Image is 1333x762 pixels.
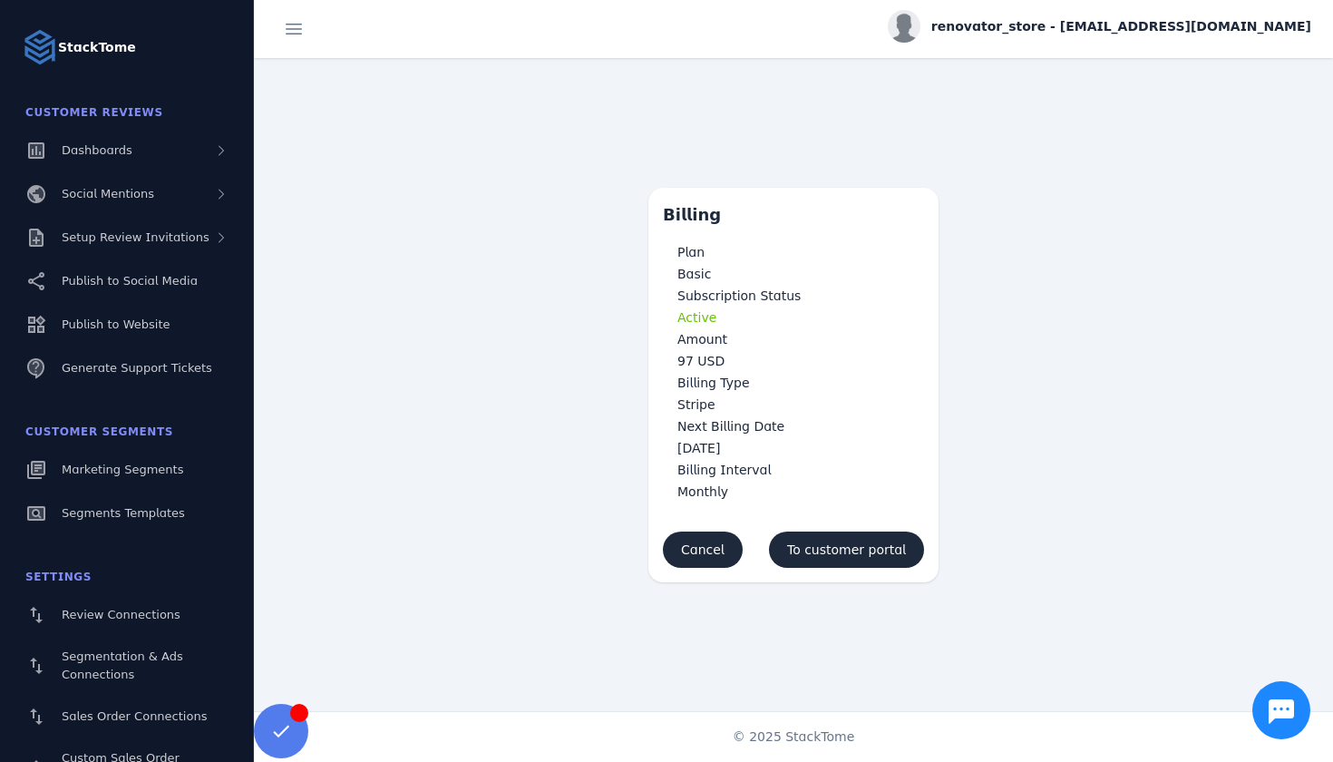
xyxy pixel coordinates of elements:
span: [DATE] [677,441,720,455]
a: Segments Templates [11,493,243,533]
span: Segments Templates [62,506,185,520]
span: Settings [25,571,92,583]
span: Marketing Segments [62,463,183,476]
a: Segmentation & Ads Connections [11,639,243,693]
span: To customer portal [787,543,906,556]
span: Monthly [677,484,728,499]
span: Review Connections [62,608,180,621]
span: Active [677,310,716,325]
span: 97 USD [677,354,725,368]
button: Cancel [663,532,743,568]
span: Sales Order Connections [62,709,207,723]
h3: Billing Type [677,372,910,394]
a: Review Connections [11,595,243,635]
a: Marketing Segments [11,450,243,490]
span: Setup Review Invitations [62,230,209,244]
h3: Amount [677,328,910,350]
img: Logo image [22,29,58,65]
button: To customer portal [769,532,924,568]
span: © 2025 StackTome [733,728,855,747]
span: Basic [677,267,711,281]
h3: Plan [677,241,910,263]
span: Cancel [681,543,725,556]
span: Publish to Social Media [62,274,198,288]
span: Segmentation & Ads Connections [62,650,183,681]
h3: Next Billing Date [677,415,910,437]
a: Publish to Social Media [11,261,243,301]
span: Generate Support Tickets [62,361,212,375]
a: Publish to Website [11,305,243,345]
span: Customer Segments [25,425,173,438]
span: Stripe [677,397,715,412]
a: Generate Support Tickets [11,348,243,388]
span: renovator_store - [EMAIL_ADDRESS][DOMAIN_NAME] [931,17,1311,36]
strong: StackTome [58,38,136,57]
h3: Subscription Status [677,285,910,307]
span: Social Mentions [62,187,154,200]
button: renovator_store - [EMAIL_ADDRESS][DOMAIN_NAME] [888,10,1311,43]
span: Customer Reviews [25,106,163,119]
img: profile.jpg [888,10,920,43]
a: Sales Order Connections [11,697,243,737]
h3: Billing Interval [677,459,910,481]
span: Dashboards [62,143,132,157]
div: Billing [663,202,735,227]
span: Publish to Website [62,317,170,331]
